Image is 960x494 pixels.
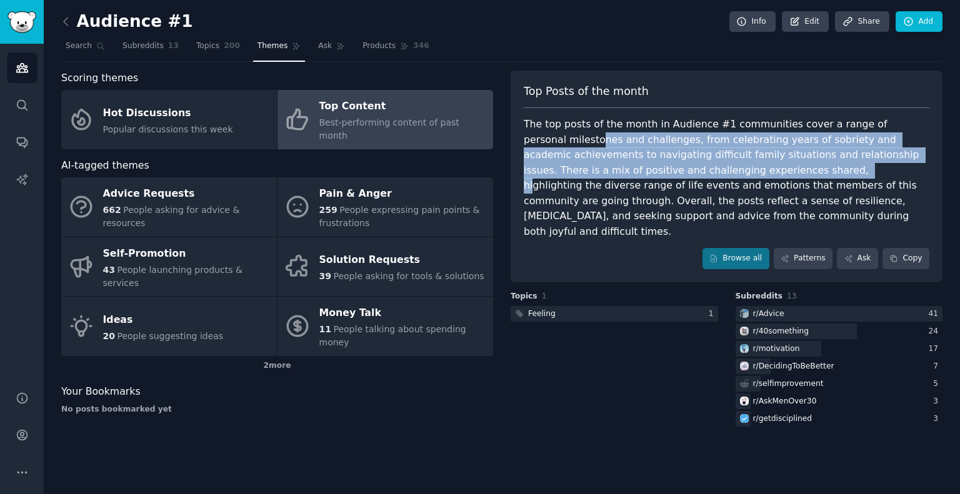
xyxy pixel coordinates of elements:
a: DecidingToBeBetterr/DecidingToBeBetter7 [736,358,943,374]
img: Advice [740,309,749,318]
span: Themes [257,41,288,52]
div: The top posts of the month in Audience #1 communities cover a range of personal milestones and ch... [524,117,929,239]
span: People suggesting ideas [117,331,223,341]
span: Subreddits [122,41,164,52]
img: DecidingToBeBetter [740,362,749,370]
a: Topics200 [192,36,244,62]
span: People asking for advice & resources [103,205,240,228]
div: 1 [709,309,718,320]
span: 662 [103,205,121,215]
div: 3 [933,396,942,407]
a: Edit [782,11,829,32]
a: Pain & Anger259People expressing pain points & frustrations [277,177,493,237]
div: r/ motivation [753,343,800,355]
div: No posts bookmarked yet [61,404,493,415]
a: Self-Promotion43People launching products & services [61,237,277,297]
img: GummySearch logo [7,11,36,33]
img: 40something [740,327,749,335]
a: Ask [314,36,349,62]
a: r/selfimprovement5 [736,376,943,392]
div: Top Content [319,97,487,117]
a: Search [61,36,109,62]
div: Money Talk [319,304,487,324]
img: getdisciplined [740,414,749,423]
a: motivationr/motivation17 [736,341,943,357]
span: 39 [319,271,331,281]
span: Topics [511,291,537,302]
img: AskMenOver30 [740,397,749,405]
a: Patterns [774,248,832,269]
a: Browse all [702,248,769,269]
a: Advicer/Advice41 [736,306,943,322]
span: 346 [413,41,429,52]
span: People launching products & services [103,265,242,288]
a: Ideas20People suggesting ideas [61,297,277,356]
span: 13 [787,292,797,300]
div: Ideas [103,310,224,330]
span: 20 [103,331,115,341]
span: Best-performing content of past month [319,117,459,141]
span: 11 [319,324,331,334]
div: Feeling [528,309,556,320]
span: Top Posts of the month [524,84,649,99]
a: Hot DiscussionsPopular discussions this week [61,90,277,149]
div: r/ getdisciplined [753,413,812,425]
button: Copy [882,248,929,269]
a: Solution Requests39People asking for tools & solutions [277,237,493,297]
div: Self-Promotion [103,244,271,264]
a: getdisciplinedr/getdisciplined3 [736,411,943,427]
a: Money Talk11People talking about spending money [277,297,493,356]
div: r/ DecidingToBeBetter [753,361,834,372]
span: People expressing pain points & frustrations [319,205,480,228]
div: 2 more [61,356,493,376]
span: AI-tagged themes [61,158,149,174]
div: r/ Advice [753,309,784,320]
a: 40somethingr/40something24 [736,324,943,339]
div: r/ AskMenOver30 [753,396,817,407]
span: Your Bookmarks [61,384,141,400]
a: Ask [837,248,878,269]
span: 259 [319,205,337,215]
a: Share [835,11,889,32]
div: r/ 40something [753,326,809,337]
span: Scoring themes [61,71,138,86]
a: Advice Requests662People asking for advice & resources [61,177,277,237]
span: People talking about spending money [319,324,466,347]
div: Pain & Anger [319,184,487,204]
a: Top ContentBest-performing content of past month [277,90,493,149]
span: Subreddits [736,291,783,302]
div: Advice Requests [103,184,271,204]
img: motivation [740,344,749,353]
div: Solution Requests [319,250,484,270]
a: Feeling1 [511,306,718,322]
div: r/ selfimprovement [753,378,824,390]
div: 17 [928,343,942,355]
a: AskMenOver30r/AskMenOver303 [736,393,943,409]
span: 43 [103,265,115,275]
span: 1 [542,292,547,300]
div: 24 [928,326,942,337]
div: 5 [933,378,942,390]
span: Products [362,41,396,52]
h2: Audience #1 [61,12,193,32]
a: Add [896,11,942,32]
span: Topics [196,41,219,52]
div: 7 [933,361,942,372]
span: Popular discussions this week [103,124,233,134]
span: People asking for tools & solutions [333,271,484,281]
a: Themes [253,36,306,62]
a: Products346 [358,36,433,62]
div: 41 [928,309,942,320]
div: 3 [933,413,942,425]
a: Info [729,11,776,32]
div: Hot Discussions [103,103,233,123]
span: Ask [318,41,332,52]
span: 200 [224,41,240,52]
span: 13 [168,41,179,52]
a: Subreddits13 [118,36,183,62]
span: Search [66,41,92,52]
